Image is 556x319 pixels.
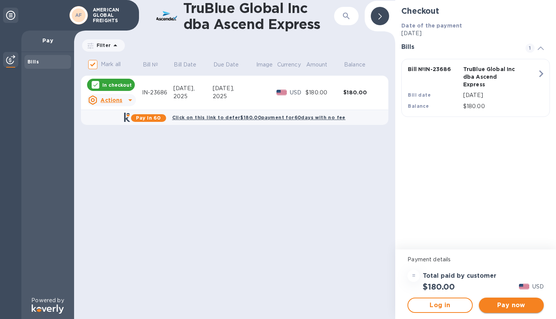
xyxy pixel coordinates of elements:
button: Bill №IN-23686TruBlue Global Inc dba Ascend ExpressBill date[DATE]Balance$180.00 [401,59,550,117]
p: USD [290,89,306,97]
p: Image [256,61,273,69]
span: Due Date [213,61,249,69]
b: Date of the payment [401,23,462,29]
div: [DATE], [213,84,255,92]
p: Currency [277,61,301,69]
p: Powered by [31,296,64,304]
span: Balance [344,61,375,69]
p: [DATE] [463,91,537,99]
b: Balance [408,103,429,109]
b: Bill date [408,92,431,98]
span: Pay now [485,301,538,310]
p: Mark all [101,60,121,68]
p: [DATE] [401,29,550,37]
span: Amount [306,61,338,69]
button: Log in [407,298,472,313]
div: = [407,270,420,282]
b: AF [75,12,82,18]
p: $180.00 [463,102,537,110]
p: Amount [306,61,328,69]
b: Pay in 60 [136,115,161,121]
p: Filter [94,42,111,49]
span: Log in [414,301,465,310]
h3: Bills [401,44,516,51]
p: Due Date [213,61,239,69]
img: Logo [32,304,64,314]
img: USD [519,284,529,289]
h2: $180.00 [423,282,455,291]
p: Bill № IN-23686 [408,65,460,73]
b: Bills [27,59,39,65]
button: Pay now [479,298,544,313]
p: In checkout [102,82,132,88]
h2: Checkout [401,6,550,16]
p: Pay [27,37,68,44]
p: AMERICAN GLOBAL FREIGHTS [93,7,131,23]
div: 2025 [173,92,213,100]
div: [DATE], [173,84,213,92]
span: Bill Date [174,61,206,69]
div: $180.00 [343,89,381,96]
p: Payment details [407,256,544,264]
img: USD [276,90,287,95]
p: Balance [344,61,365,69]
div: 2025 [213,92,255,100]
b: Click on this link to defer $180.00 payment for 60 days with no fee [172,115,346,120]
div: $180.00 [305,89,343,97]
p: Bill № [143,61,158,69]
p: Bill Date [174,61,196,69]
p: USD [532,283,544,291]
p: TruBlue Global Inc dba Ascend Express [463,65,515,88]
span: 1 [525,44,535,53]
span: Bill № [143,61,168,69]
h3: Total paid by customer [423,272,496,280]
div: IN-23686 [142,89,173,97]
u: Actions [100,97,122,103]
